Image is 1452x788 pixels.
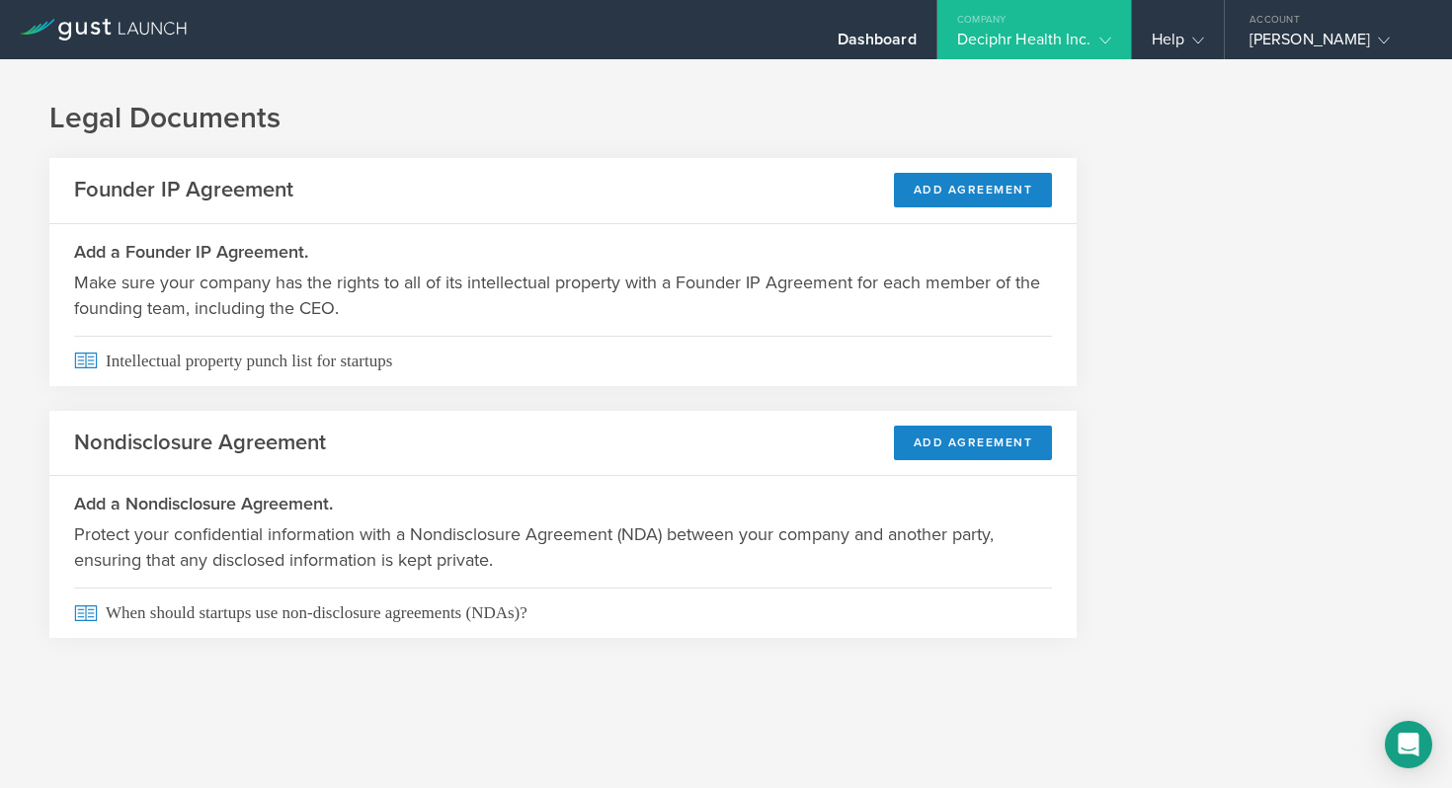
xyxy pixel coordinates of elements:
div: Help [1152,30,1204,59]
p: Make sure your company has the rights to all of its intellectual property with a Founder IP Agree... [74,270,1052,321]
div: [PERSON_NAME] [1250,30,1417,59]
div: Deciphr Health Inc. [957,30,1111,59]
div: Open Intercom Messenger [1385,721,1432,768]
h2: Founder IP Agreement [74,176,293,204]
button: Add Agreement [894,173,1053,207]
h1: Legal Documents [49,99,1403,138]
a: When should startups use non-disclosure agreements (NDAs)? [49,588,1077,638]
h2: Nondisclosure Agreement [74,429,326,457]
h3: Add a Founder IP Agreement. [74,239,1052,265]
p: Protect your confidential information with a Nondisclosure Agreement (NDA) between your company a... [74,521,1052,573]
span: When should startups use non-disclosure agreements (NDAs)? [74,588,1052,638]
span: Intellectual property punch list for startups [74,336,1052,386]
div: Dashboard [838,30,917,59]
h3: Add a Nondisclosure Agreement. [74,491,1052,516]
a: Intellectual property punch list for startups [49,336,1077,386]
button: Add Agreement [894,426,1053,460]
